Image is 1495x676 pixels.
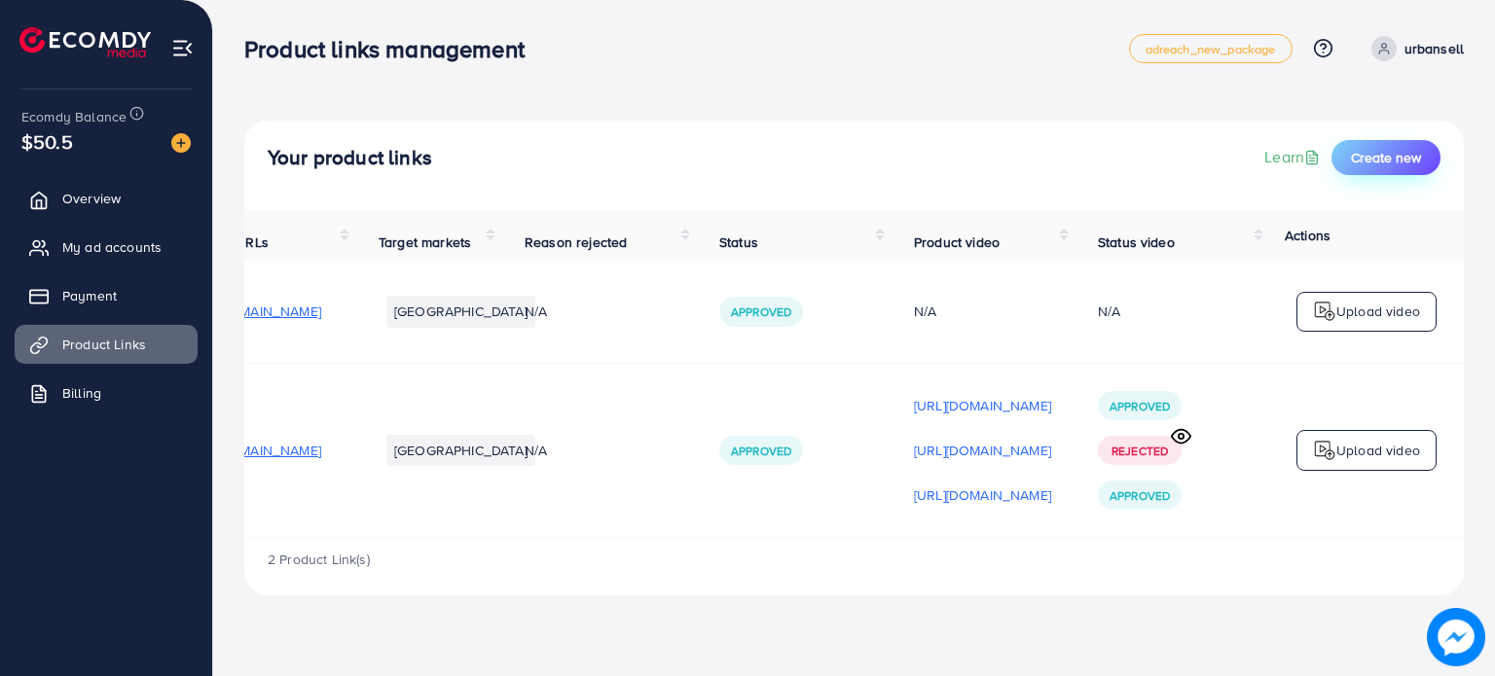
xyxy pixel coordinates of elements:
[914,483,1051,507] p: [URL][DOMAIN_NAME]
[15,325,198,364] a: Product Links
[1129,34,1293,63] a: adreach_new_package
[1285,226,1331,245] span: Actions
[525,232,627,252] span: Reason rejected
[386,435,535,466] li: [GEOGRAPHIC_DATA]
[184,441,321,460] span: [URL][DOMAIN_NAME]
[1331,140,1440,175] button: Create new
[171,133,191,153] img: image
[15,228,198,267] a: My ad accounts
[268,550,370,569] span: 2 Product Link(s)
[1112,443,1168,459] span: Rejected
[62,189,121,208] span: Overview
[62,383,101,403] span: Billing
[525,302,547,321] span: N/A
[15,374,198,412] a: Billing
[21,107,127,126] span: Ecomdy Balance
[914,232,1000,252] span: Product video
[1351,148,1421,167] span: Create new
[379,232,471,252] span: Target markets
[184,302,321,321] span: [URL][DOMAIN_NAME]
[719,232,758,252] span: Status
[62,335,146,354] span: Product Links
[1404,37,1464,60] p: urbansell
[731,303,791,320] span: Approved
[1313,300,1336,323] img: logo
[914,302,1051,321] div: N/A
[731,443,791,459] span: Approved
[1313,439,1336,462] img: logo
[1110,398,1170,414] span: Approved
[1427,608,1485,666] img: image
[1098,232,1175,252] span: Status video
[1364,36,1464,61] a: urbansell
[62,237,162,257] span: My ad accounts
[386,296,535,327] li: [GEOGRAPHIC_DATA]
[1110,487,1170,504] span: Approved
[1264,146,1324,168] a: Learn
[268,146,432,170] h4: Your product links
[1336,439,1420,462] p: Upload video
[19,27,151,57] img: logo
[1336,300,1420,323] p: Upload video
[525,441,547,460] span: N/A
[171,37,194,59] img: menu
[244,35,540,63] h3: Product links management
[21,127,73,156] span: $50.5
[15,179,198,218] a: Overview
[1098,302,1120,321] div: N/A
[62,286,117,305] span: Payment
[1146,43,1276,55] span: adreach_new_package
[15,276,198,315] a: Payment
[914,439,1051,462] p: [URL][DOMAIN_NAME]
[914,394,1051,417] p: [URL][DOMAIN_NAME]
